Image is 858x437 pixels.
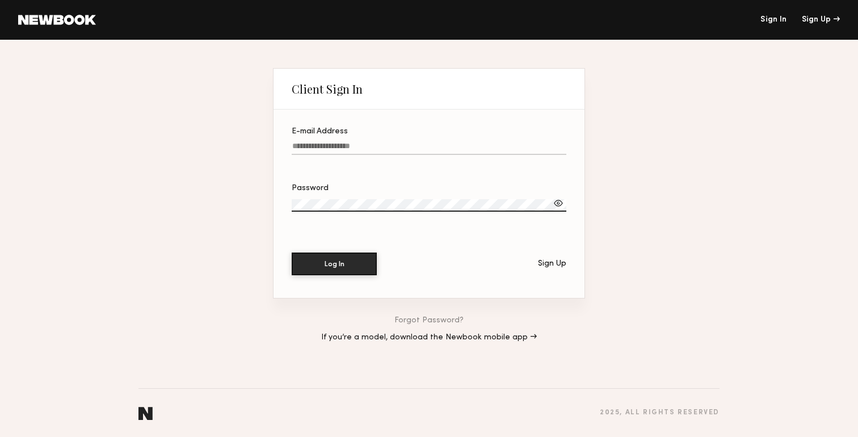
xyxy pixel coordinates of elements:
input: Password [292,199,566,212]
div: E-mail Address [292,128,566,136]
div: Client Sign In [292,82,363,96]
input: E-mail Address [292,142,566,155]
a: Sign In [760,16,786,24]
div: 2025 , all rights reserved [600,409,720,417]
a: If you’re a model, download the Newbook mobile app → [321,334,537,342]
button: Log In [292,253,377,275]
div: Password [292,184,566,192]
div: Sign Up [802,16,840,24]
a: Forgot Password? [394,317,464,325]
div: Sign Up [538,260,566,268]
